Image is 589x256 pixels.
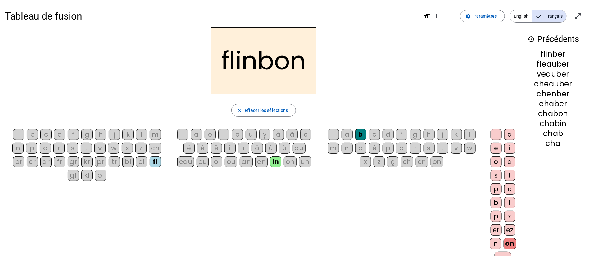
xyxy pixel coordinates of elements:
[387,156,398,167] div: ç
[225,156,237,167] div: ou
[68,170,79,181] div: gl
[491,143,502,154] div: e
[527,130,579,137] div: chab
[150,156,161,167] div: fl
[27,129,38,140] div: b
[122,156,134,167] div: bl
[360,156,371,167] div: x
[299,156,311,167] div: un
[527,51,579,58] div: flinber
[270,156,281,167] div: in
[504,156,515,167] div: d
[527,35,535,43] mat-icon: history
[437,143,448,154] div: t
[279,143,290,154] div: ü
[410,129,421,140] div: g
[465,13,471,19] mat-icon: settings
[491,197,502,208] div: b
[374,156,385,167] div: z
[527,110,579,117] div: chabon
[95,129,106,140] div: h
[136,156,147,167] div: cl
[252,143,263,154] div: ô
[245,107,288,114] span: Effacer les sélections
[197,156,209,167] div: eu
[527,60,579,68] div: fleauber
[527,80,579,88] div: cheauber
[255,156,268,167] div: en
[369,143,380,154] div: é
[396,143,407,154] div: q
[211,27,316,94] h2: flinbon
[369,129,380,140] div: c
[527,70,579,78] div: veauber
[54,156,65,167] div: fr
[355,129,366,140] div: b
[68,129,79,140] div: f
[224,143,236,154] div: î
[12,143,24,154] div: n
[532,10,566,22] span: Français
[273,129,284,140] div: à
[443,10,455,22] button: Diminuer la taille de la police
[265,143,277,154] div: û
[259,129,270,140] div: y
[54,129,65,140] div: d
[490,238,501,249] div: in
[527,90,579,98] div: chenber
[504,143,515,154] div: i
[95,156,106,167] div: pr
[40,129,52,140] div: c
[504,224,515,236] div: ez
[211,143,222,154] div: ë
[527,120,579,127] div: chabin
[401,156,413,167] div: ch
[122,143,133,154] div: x
[81,129,93,140] div: g
[284,156,297,167] div: on
[491,156,502,167] div: o
[527,100,579,108] div: chaber
[95,170,106,181] div: pl
[504,183,515,195] div: c
[246,129,257,140] div: u
[231,104,296,117] button: Effacer les sélections
[460,10,505,22] button: Paramètres
[491,170,502,181] div: s
[300,129,311,140] div: è
[383,143,394,154] div: p
[67,143,78,154] div: s
[355,143,366,154] div: o
[81,143,92,154] div: t
[53,143,65,154] div: r
[287,129,298,140] div: â
[491,211,502,222] div: p
[238,143,249,154] div: ï
[108,143,119,154] div: w
[416,156,428,167] div: en
[26,143,37,154] div: p
[430,10,443,22] button: Augmenter la taille de la police
[410,143,421,154] div: r
[451,129,462,140] div: k
[240,156,253,167] div: an
[293,143,306,154] div: au
[504,197,515,208] div: l
[527,140,579,147] div: cha
[135,143,147,154] div: z
[205,129,216,140] div: e
[136,129,147,140] div: l
[40,143,51,154] div: q
[510,10,532,22] span: English
[218,129,229,140] div: i
[109,129,120,140] div: j
[527,32,579,46] h3: Précédents
[504,170,515,181] div: t
[437,129,448,140] div: j
[433,12,440,20] mat-icon: add
[424,129,435,140] div: h
[424,143,435,154] div: s
[451,143,462,154] div: v
[149,143,161,154] div: ch
[574,12,582,20] mat-icon: open_in_full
